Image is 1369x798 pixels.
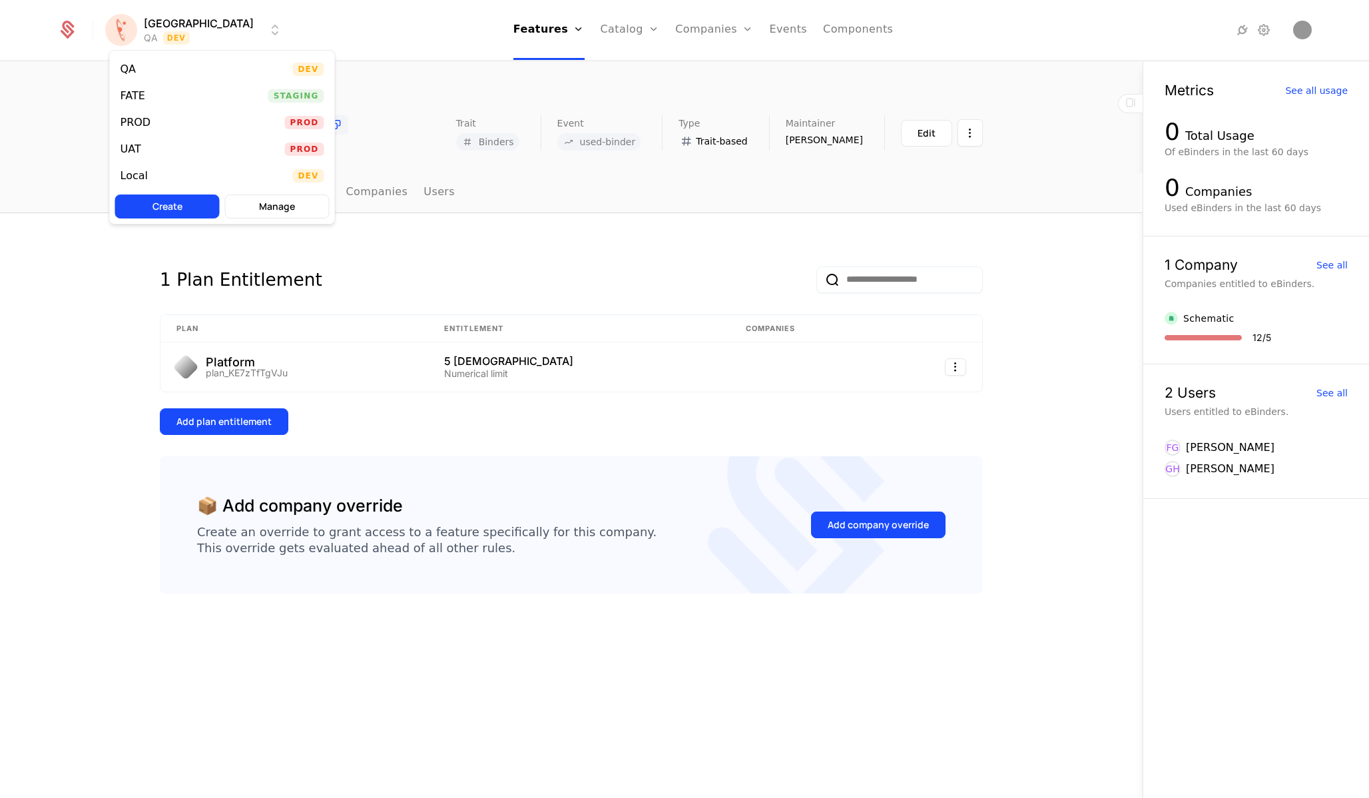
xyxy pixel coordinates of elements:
[292,63,324,76] span: Dev
[268,89,324,103] span: Staging
[121,91,145,101] div: FATE
[225,195,330,218] button: Manage
[121,117,151,128] div: PROD
[115,195,220,218] button: Create
[121,171,148,181] div: Local
[285,143,324,156] span: Prod
[121,64,137,75] div: QA
[292,169,324,183] span: Dev
[109,50,336,224] div: Select environment
[285,116,324,129] span: Prod
[121,144,141,155] div: UAT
